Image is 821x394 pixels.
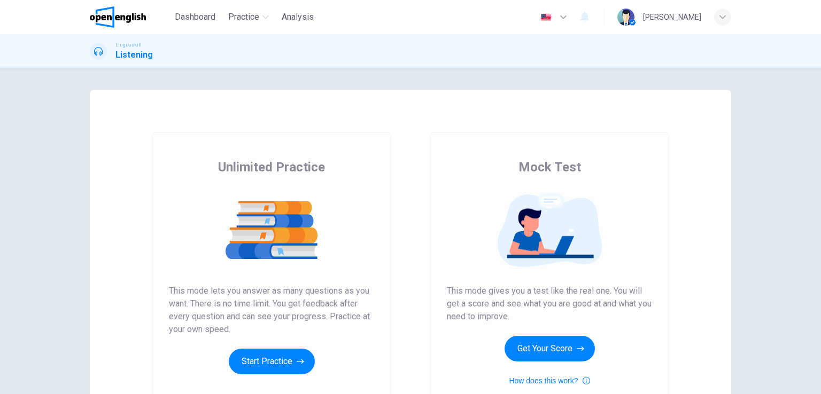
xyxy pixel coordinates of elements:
img: Profile picture [617,9,634,26]
button: Analysis [277,7,318,27]
button: Practice [224,7,273,27]
button: How does this work? [509,374,590,387]
span: Linguaskill [115,41,142,49]
h1: Listening [115,49,153,61]
button: Start Practice [229,349,315,374]
div: [PERSON_NAME] [643,11,701,23]
span: This mode gives you a test like the real one. You will get a score and see what you are good at a... [447,285,652,323]
span: Analysis [282,11,314,23]
span: This mode lets you answer as many questions as you want. There is no time limit. You get feedback... [169,285,374,336]
a: OpenEnglish logo [90,6,171,28]
span: Unlimited Practice [218,159,325,176]
img: en [539,13,553,21]
img: OpenEnglish logo [90,6,146,28]
button: Dashboard [171,7,220,27]
span: Practice [228,11,259,23]
span: Mock Test [518,159,581,176]
button: Get Your Score [505,336,595,361]
span: Dashboard [175,11,215,23]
